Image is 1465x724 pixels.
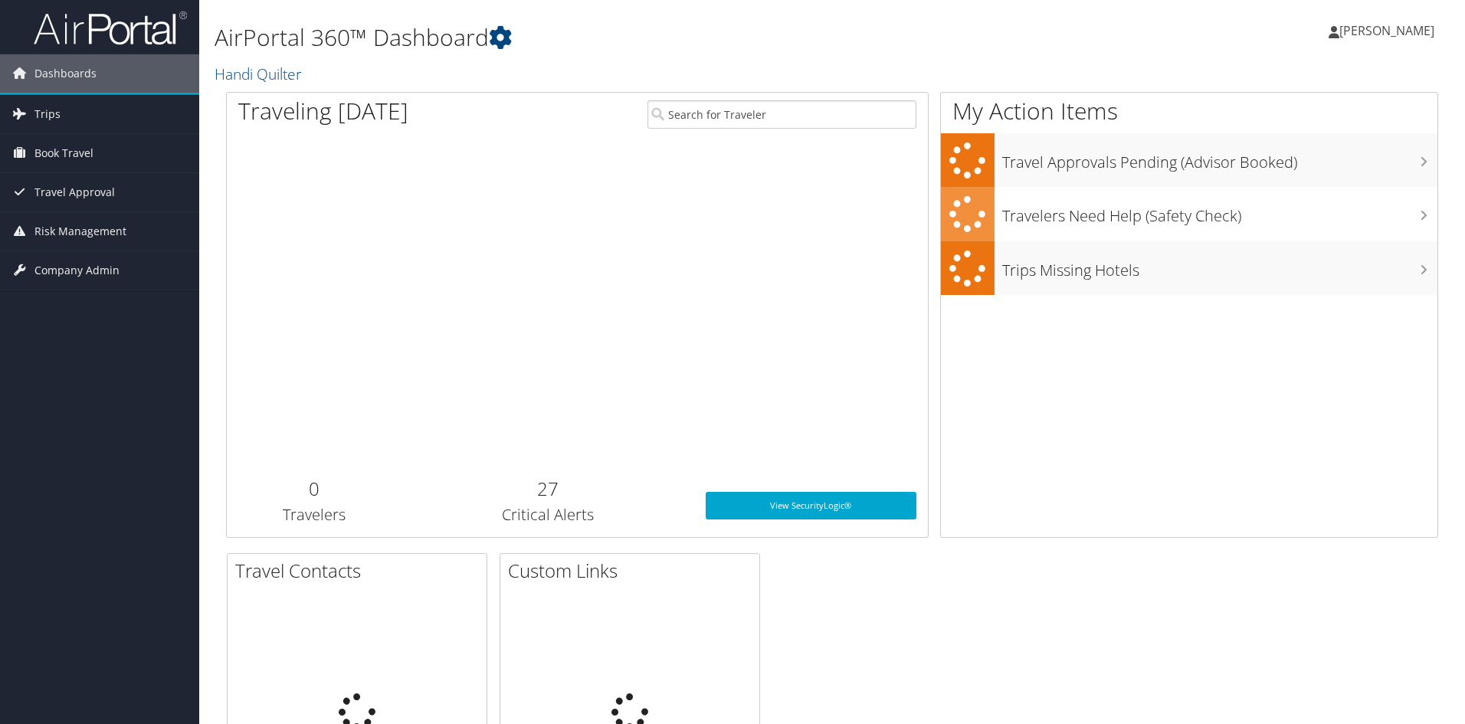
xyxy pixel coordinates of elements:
a: [PERSON_NAME] [1329,8,1450,54]
h2: 0 [238,476,391,502]
h3: Travelers Need Help (Safety Check) [1002,198,1437,227]
a: Handi Quilter [215,64,305,84]
span: Trips [34,95,61,133]
a: View SecurityLogic® [706,492,916,519]
span: Travel Approval [34,173,115,211]
h2: Travel Contacts [235,558,487,584]
h1: AirPortal 360™ Dashboard [215,21,1038,54]
a: Travelers Need Help (Safety Check) [941,187,1437,241]
span: Company Admin [34,251,120,290]
h3: Travel Approvals Pending (Advisor Booked) [1002,144,1437,173]
span: Dashboards [34,54,97,93]
span: [PERSON_NAME] [1339,22,1434,39]
h2: 27 [414,476,683,502]
h1: Traveling [DATE] [238,95,408,127]
h3: Travelers [238,504,391,526]
span: Book Travel [34,134,93,172]
span: Risk Management [34,212,126,251]
a: Travel Approvals Pending (Advisor Booked) [941,133,1437,188]
a: Trips Missing Hotels [941,241,1437,296]
input: Search for Traveler [647,100,916,129]
h2: Custom Links [508,558,759,584]
img: airportal-logo.png [34,10,187,46]
h3: Trips Missing Hotels [1002,252,1437,281]
h1: My Action Items [941,95,1437,127]
h3: Critical Alerts [414,504,683,526]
